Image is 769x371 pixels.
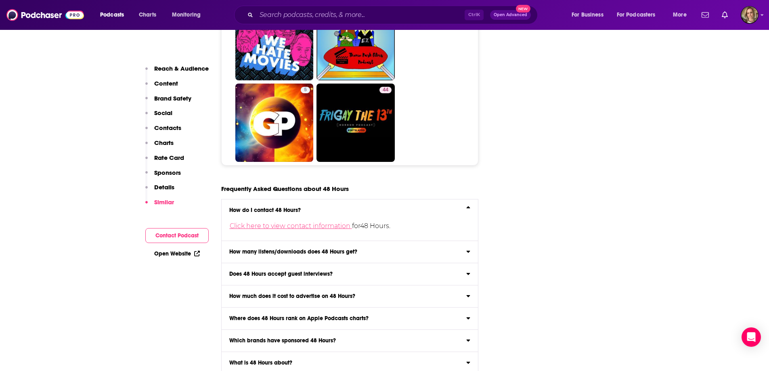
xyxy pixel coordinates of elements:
a: 5 [235,84,314,162]
span: More [673,9,687,21]
p: Content [154,80,178,87]
button: Details [145,183,174,198]
p: Rate Card [154,154,184,161]
p: Details [154,183,174,191]
button: open menu [166,8,211,21]
a: 5 [301,87,310,93]
h3: How many listens/downloads does 48 Hours get? [229,249,357,255]
button: Similar [145,198,174,213]
div: Open Intercom Messenger [742,327,761,347]
span: 44 [383,86,388,94]
h3: Where does 48 Hours rank on Apple Podcasts charts? [229,316,369,321]
a: Click here to view contact information [230,222,352,230]
button: Charts [145,139,174,154]
span: Podcasts [100,9,124,21]
a: 73 [235,2,314,81]
button: Contact Podcast [145,228,209,243]
button: Sponsors [145,169,181,184]
span: For Podcasters [617,9,656,21]
span: 5 [304,86,307,94]
span: Open Advanced [494,13,527,17]
button: Social [145,109,172,124]
h3: How do I contact 48 Hours? [229,208,301,213]
h3: Frequently Asked Questions about 48 Hours [221,185,349,193]
h3: Which brands have sponsored 48 Hours? [229,338,336,344]
button: open menu [566,8,614,21]
input: Search podcasts, credits, & more... [256,8,465,21]
h3: Does 48 Hours accept guest interviews? [229,271,333,277]
button: Rate Card [145,154,184,169]
button: Reach & Audience [145,65,209,80]
button: Brand Safety [145,94,191,109]
p: for 48 Hours . [230,220,465,233]
p: Charts [154,139,174,147]
div: Search podcasts, credits, & more... [242,6,545,24]
span: New [516,5,530,13]
button: open menu [612,8,667,21]
h3: How much does it cost to advertise on 48 Hours? [229,293,355,299]
span: Logged in as Lauren.Russo [741,6,759,24]
a: Show notifications dropdown [698,8,712,22]
p: Contacts [154,124,181,132]
button: Content [145,80,178,94]
button: Show profile menu [741,6,759,24]
p: Sponsors [154,169,181,176]
a: Charts [134,8,161,21]
button: open menu [667,8,697,21]
span: Ctrl K [465,10,484,20]
a: Open Website [154,250,200,257]
p: Similar [154,198,174,206]
span: For Business [572,9,603,21]
a: Show notifications dropdown [719,8,731,22]
a: 44 [379,87,392,93]
span: Charts [139,9,156,21]
a: 44 [316,84,395,162]
img: Podchaser - Follow, Share and Rate Podcasts [6,7,84,23]
button: open menu [94,8,134,21]
button: Contacts [145,124,181,139]
button: Open AdvancedNew [490,10,531,20]
p: Brand Safety [154,94,191,102]
h3: What is 48 Hours about? [229,360,292,366]
p: Social [154,109,172,117]
img: User Profile [741,6,759,24]
p: Reach & Audience [154,65,209,72]
span: Monitoring [172,9,201,21]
